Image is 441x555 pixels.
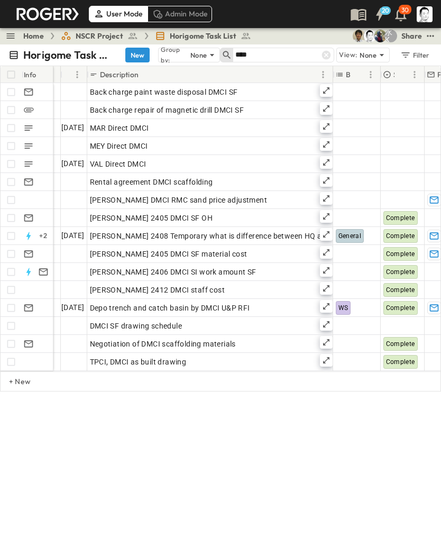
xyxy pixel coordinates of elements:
[76,31,123,41] span: NSCR Project
[24,60,36,89] div: Info
[386,340,415,348] span: Complete
[360,50,376,60] p: None
[141,69,152,80] button: Sort
[90,195,268,205] span: [PERSON_NAME] DMCI RMC sand price adjustment
[161,44,188,66] p: Group by:
[89,6,148,22] div: User Mode
[37,230,50,242] div: + 2
[374,30,387,42] img: Joshua Whisenant (josh@tryroger.com)
[339,49,357,61] p: View:
[384,30,397,42] div: 水口 浩一 (MIZUGUCHI Koichi) (mizuguti@bcd.taisei.co.jp)
[125,48,150,62] button: New
[401,6,409,14] p: 30
[190,50,207,60] p: None
[90,159,146,169] span: VAL Direct DMCI
[23,48,113,62] p: Horigome Task List
[353,69,364,80] button: Sort
[61,122,84,134] span: [DATE]
[61,158,84,170] span: [DATE]
[338,304,348,312] span: WS
[148,6,213,22] div: Admin Mode
[61,230,84,242] span: [DATE]
[90,249,247,259] span: [PERSON_NAME] 2405 DMCI SF material cost
[90,339,236,349] span: Negotiation of DMCI scaffolding materials
[90,285,225,295] span: [PERSON_NAME] 2412 DMCI staff cost
[61,302,84,314] span: [DATE]
[23,31,258,41] nav: breadcrumbs
[386,250,415,258] span: Complete
[170,31,236,41] span: Horigome Task List
[424,30,437,42] button: test
[90,357,187,367] span: TPCI, DMCI as built drawing
[386,304,415,312] span: Complete
[22,66,53,83] div: Info
[417,6,433,22] img: Profile Picture
[100,69,139,80] p: Description
[23,31,44,41] a: Home
[90,87,238,97] span: Back charge paint waste disposal DMCI SF
[393,69,394,80] p: Status
[90,231,352,241] span: [PERSON_NAME] 2408 Temporary what is difference between HQ and DMCI
[90,141,148,151] span: MEY Direct DMCI
[353,30,365,42] img: 戸島 太一 (T.TOJIMA) (tzmtit00@pub.taisei.co.jp)
[90,177,213,187] span: Rental agreement DMCI scaffolding
[71,68,84,81] button: Menu
[90,303,250,313] span: Depo trench and catch basin by DMCI U&P RFI
[396,48,433,62] button: Filter
[9,376,15,387] p: + New
[386,268,415,276] span: Complete
[369,5,390,24] button: 20
[90,267,256,277] span: [PERSON_NAME] 2406 DMCI SI work amount SF
[61,31,138,41] a: NSCR Project
[364,68,377,81] button: Menu
[363,30,376,42] img: 堀米 康介(K.HORIGOME) (horigome@bcd.taisei.co.jp)
[386,286,415,294] span: Complete
[401,31,422,41] div: Share
[400,49,430,61] div: Filter
[408,68,421,81] button: Menu
[386,358,415,366] span: Complete
[90,213,213,223] span: [PERSON_NAME] 2405 DMCI SF OH
[397,69,408,80] button: Sort
[346,69,351,80] p: Buildings
[90,123,149,133] span: MAR Direct DMCI
[386,232,415,240] span: Complete
[386,214,415,222] span: Complete
[382,6,390,15] h6: 20
[90,105,244,115] span: Back charge repair of magnetic drill DMCI SF
[317,68,329,81] button: Menu
[155,31,251,41] a: Horigome Task List
[338,232,362,240] span: General
[90,321,182,331] span: DMCI SF drawing schedule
